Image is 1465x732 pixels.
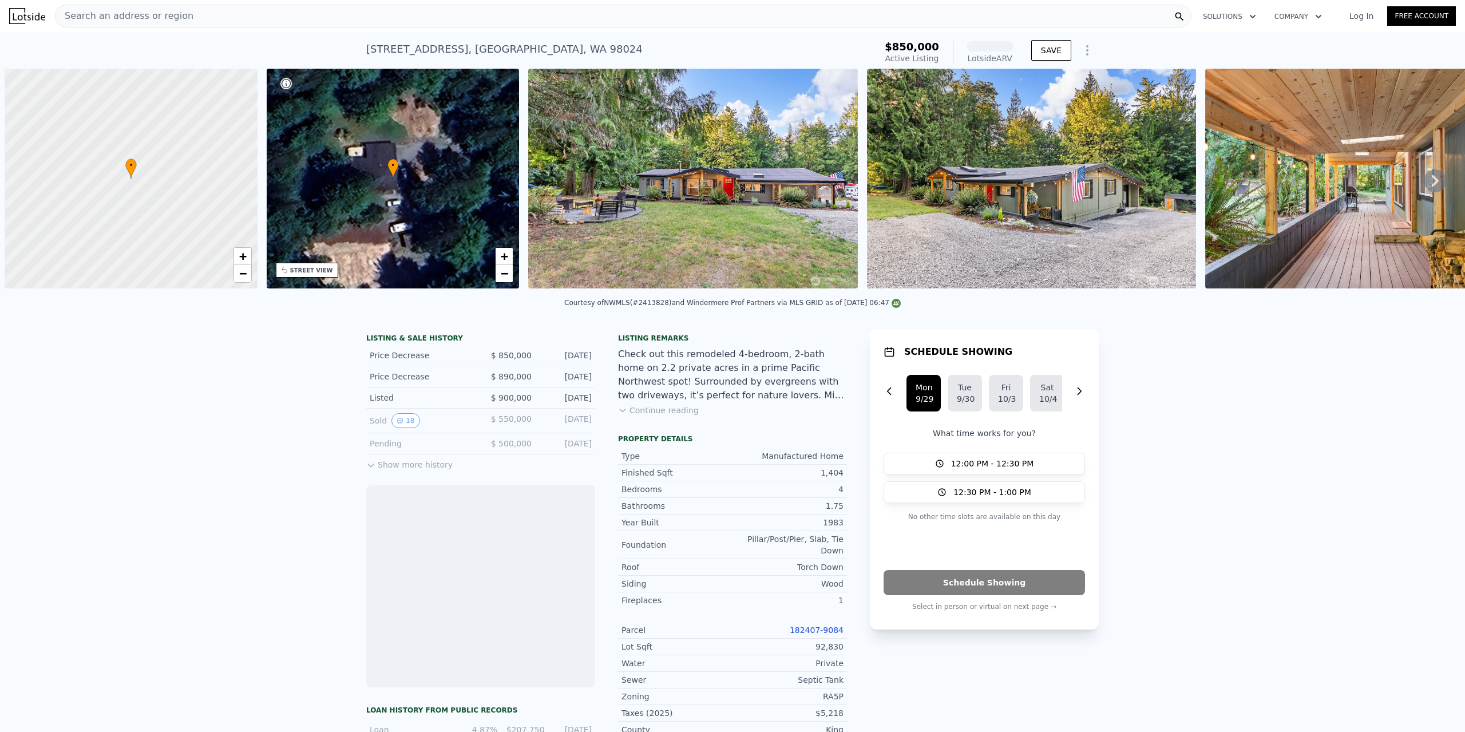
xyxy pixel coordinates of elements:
p: No other time slots are available on this day [884,510,1085,524]
div: Pillar/Post/Pier, Slab, Tie Down [732,533,844,556]
div: Septic Tank [732,674,844,686]
span: − [239,266,246,280]
div: 92,830 [732,641,844,652]
div: 10/3 [998,393,1014,405]
a: Zoom in [496,248,513,265]
button: Show Options [1076,39,1099,62]
span: 12:00 PM - 12:30 PM [951,458,1034,469]
a: Free Account [1387,6,1456,26]
button: Sat10/4 [1030,375,1064,411]
span: $ 890,000 [491,372,532,381]
div: Sat [1039,382,1055,393]
p: What time works for you? [884,428,1085,439]
div: Siding [621,578,732,589]
div: Loan history from public records [366,706,595,715]
div: [DATE] [541,438,592,449]
span: $ 500,000 [491,439,532,448]
div: Type [621,450,732,462]
button: 12:30 PM - 1:00 PM [884,481,1085,503]
div: Listing remarks [618,334,847,343]
div: Parcel [621,624,732,636]
div: Lot Sqft [621,641,732,652]
span: $ 550,000 [491,414,532,424]
button: Company [1265,6,1331,27]
span: + [501,249,508,263]
div: LISTING & SALE HISTORY [366,334,595,345]
div: Listed [370,392,472,403]
button: Schedule Showing [884,570,1085,595]
div: Zoning [621,691,732,702]
button: Mon9/29 [906,375,941,411]
a: Log In [1336,10,1387,22]
div: 1,404 [732,467,844,478]
span: Active Listing [885,54,939,63]
a: Zoom in [234,248,251,265]
div: Bathrooms [621,500,732,512]
span: + [239,249,246,263]
div: Wood [732,578,844,589]
div: [STREET_ADDRESS] , [GEOGRAPHIC_DATA] , WA 98024 [366,41,643,57]
span: − [501,266,508,280]
img: Sale: 167287486 Parcel: 98327968 [528,69,857,288]
div: Fireplaces [621,595,732,606]
div: Pending [370,438,472,449]
div: $5,218 [732,707,844,719]
div: • [387,159,399,179]
div: Private [732,658,844,669]
div: Year Built [621,517,732,528]
div: [DATE] [541,413,592,428]
div: STREET VIEW [290,266,333,275]
img: Sale: 167287486 Parcel: 98327968 [867,69,1196,288]
span: • [387,160,399,171]
div: Courtesy of NWMLS (#2413828) and Windermere Prof Partners via MLS GRID as of [DATE] 06:47 [564,299,901,307]
button: Continue reading [618,405,699,416]
div: Water [621,658,732,669]
div: 9/30 [957,393,973,405]
div: 4 [732,484,844,495]
div: Fri [998,382,1014,393]
div: [DATE] [541,371,592,382]
a: Zoom out [496,265,513,282]
p: Select in person or virtual on next page → [884,600,1085,614]
img: NWMLS Logo [892,299,901,308]
div: Lotside ARV [967,53,1013,64]
button: Show more history [366,454,453,470]
div: Bedrooms [621,484,732,495]
div: RA5P [732,691,844,702]
div: Taxes (2025) [621,707,732,719]
div: Torch Down [732,561,844,573]
div: Roof [621,561,732,573]
span: $ 900,000 [491,393,532,402]
div: Mon [916,382,932,393]
button: Solutions [1194,6,1265,27]
button: Fri10/3 [989,375,1023,411]
button: View historical data [391,413,419,428]
div: Price Decrease [370,371,472,382]
div: Sewer [621,674,732,686]
div: 1 [732,595,844,606]
div: 9/29 [916,393,932,405]
img: Lotside [9,8,45,24]
div: 1.75 [732,500,844,512]
span: Search an address or region [56,9,193,23]
div: Sold [370,413,472,428]
div: Tue [957,382,973,393]
button: Tue9/30 [948,375,982,411]
div: Foundation [621,539,732,551]
span: 12:30 PM - 1:00 PM [953,486,1031,498]
div: • [125,159,137,179]
a: Zoom out [234,265,251,282]
div: 1983 [732,517,844,528]
button: 12:00 PM - 12:30 PM [884,453,1085,474]
h1: SCHEDULE SHOWING [904,345,1012,359]
span: $850,000 [885,41,939,53]
div: Property details [618,434,847,444]
div: Finished Sqft [621,467,732,478]
div: [DATE] [541,350,592,361]
button: SAVE [1031,40,1071,61]
div: Manufactured Home [732,450,844,462]
div: 10/4 [1039,393,1055,405]
span: $ 850,000 [491,351,532,360]
span: • [125,160,137,171]
div: Price Decrease [370,350,472,361]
